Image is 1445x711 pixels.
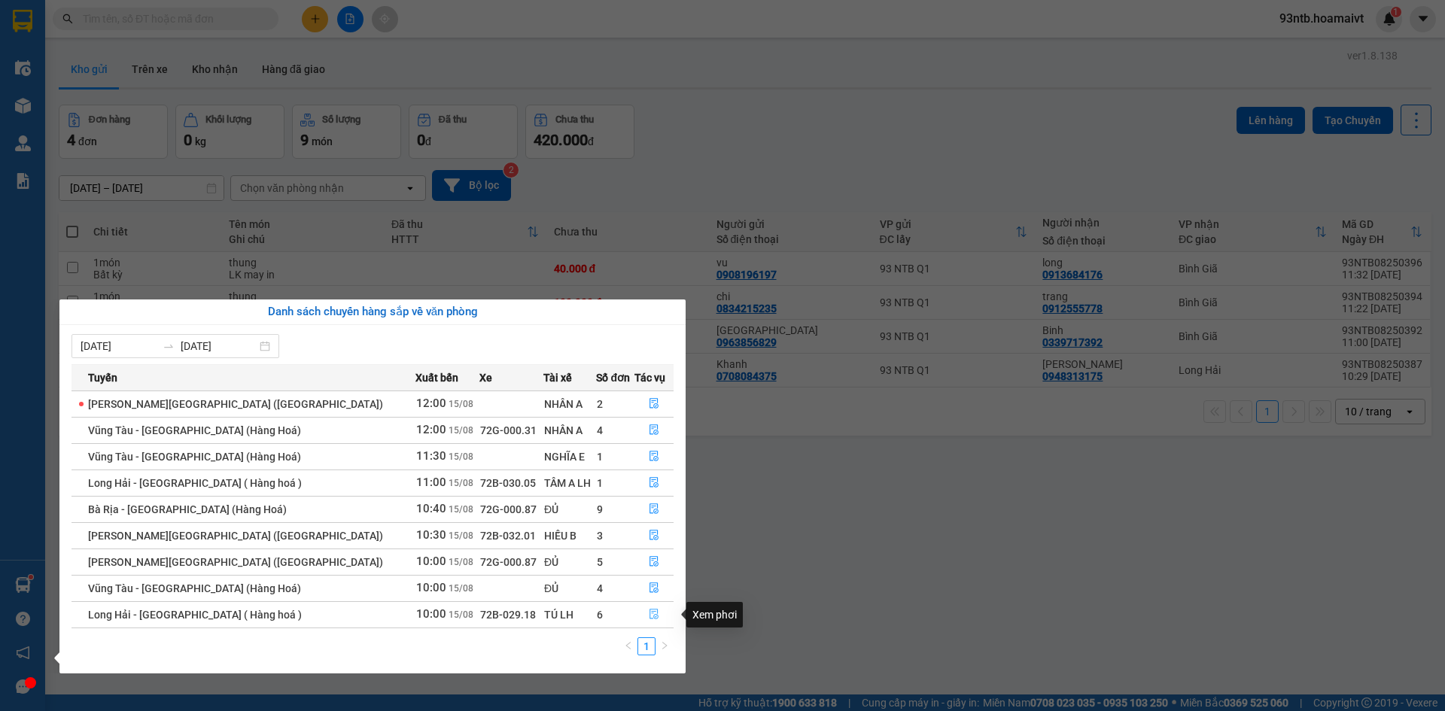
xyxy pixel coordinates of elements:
span: Nhận: [143,14,179,30]
div: HIẾU B [544,527,595,544]
span: 4 [597,582,603,594]
div: TÂM A LH [544,475,595,491]
span: 12:00 [416,423,446,436]
a: 1 [638,638,655,655]
span: swap-right [163,340,175,352]
span: 15/08 [449,425,473,436]
span: 15/08 [449,451,473,462]
span: 72G-000.31 [480,424,537,436]
span: Bà Rịa - [GEOGRAPHIC_DATA] (Hàng Hoá) [88,503,287,515]
span: [PERSON_NAME][GEOGRAPHIC_DATA] ([GEOGRAPHIC_DATA]) [88,556,383,568]
input: Từ ngày [81,338,157,354]
button: file-done [635,576,674,600]
span: Tuyến [88,369,117,386]
span: 72G-000.87 [480,556,537,568]
span: 15/08 [449,583,473,594]
div: NHÂN A [544,396,595,412]
span: 4 [597,424,603,436]
button: file-done [635,392,674,416]
span: file-done [649,398,659,410]
span: file-done [649,582,659,594]
span: 15/08 [449,504,473,515]
button: file-done [635,603,674,627]
span: file-done [649,530,659,542]
span: 15/08 [449,557,473,567]
span: Tài xế [543,369,572,386]
li: 1 [637,637,656,655]
button: file-done [635,497,674,521]
span: 10:30 [416,528,446,542]
li: Previous Page [619,637,637,655]
span: 10:00 [416,555,446,568]
div: TÚ LH [544,606,595,623]
div: 93 NTB Q1 [13,13,132,31]
span: Vũng Tàu - [GEOGRAPHIC_DATA] (Hàng Hoá) [88,451,301,463]
span: Số đơn [596,369,630,386]
span: 1 [597,477,603,489]
span: 15/08 [449,478,473,488]
span: left [624,641,633,650]
span: file-done [649,477,659,489]
span: 5 [597,556,603,568]
span: Xuất bến [415,369,458,386]
span: 11:30 [416,449,446,463]
span: 72B-029.18 [480,609,536,621]
div: 0364895280 [143,67,248,88]
span: right [660,641,669,650]
span: 72G-000.87 [480,503,537,515]
span: 9 [597,503,603,515]
button: right [656,637,674,655]
span: Long Hải - [GEOGRAPHIC_DATA] ( Hàng hoá ) [88,477,302,489]
span: Gửi: [13,14,36,30]
span: 15/08 [449,399,473,409]
span: 15/08 [449,530,473,541]
button: left [619,637,637,655]
span: 72B-032.01 [480,530,536,542]
span: Vũng Tàu - [GEOGRAPHIC_DATA] (Hàng Hoá) [88,582,301,594]
span: 15/08 [449,609,473,620]
span: 1 [597,451,603,463]
div: Xem phơi [686,602,743,627]
button: file-done [635,445,674,469]
span: file-done [649,503,659,515]
button: file-done [635,550,674,574]
div: ĐỦ [544,580,595,597]
span: 6 [597,609,603,621]
span: file-done [649,609,659,621]
div: ĐỦ [544,554,595,570]
div: Hàng Bà Rịa [143,13,248,49]
span: to [163,340,175,352]
span: 2 [597,398,603,410]
button: file-done [635,418,674,442]
input: Đến ngày [181,338,257,354]
div: 0988504759 [13,49,132,70]
span: Long Hải - [GEOGRAPHIC_DATA] ( Hàng hoá ) [88,609,302,621]
span: [PERSON_NAME][GEOGRAPHIC_DATA] ([GEOGRAPHIC_DATA]) [88,398,383,410]
span: Vũng Tàu - [GEOGRAPHIC_DATA] (Hàng Hoá) [88,424,301,436]
div: Danh sách chuyến hàng sắp về văn phòng [71,303,674,321]
span: 10:00 [416,581,446,594]
div: ĐỦ [544,501,595,518]
span: file-done [649,424,659,436]
span: 10:40 [416,502,446,515]
li: Next Page [656,637,674,655]
span: 10:00 [416,607,446,621]
div: Nam [143,49,248,67]
span: file-done [649,556,659,568]
span: [PERSON_NAME][GEOGRAPHIC_DATA] ([GEOGRAPHIC_DATA]) [88,530,383,542]
button: file-done [635,524,674,548]
span: 11:00 [416,476,446,489]
span: 12:00 [416,397,446,410]
span: 72B-030.05 [480,477,536,489]
div: NGHĨA E [544,448,595,465]
span: Xe [479,369,492,386]
span: Tác vụ [634,369,665,386]
span: 3 [597,530,603,542]
span: file-done [649,451,659,463]
button: file-done [635,471,674,495]
div: 70/27 To3 KP3 [PERSON_NAME] Q12 [13,70,132,124]
div: NHÂN A [544,422,595,439]
div: Hiep [13,31,132,49]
